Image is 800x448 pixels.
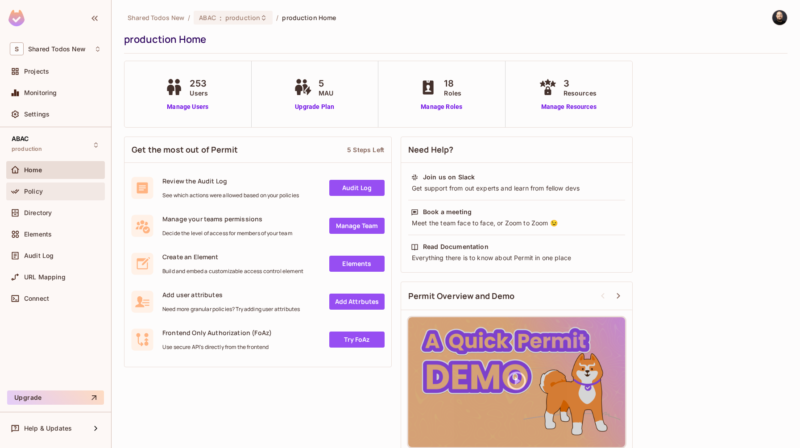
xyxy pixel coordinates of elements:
[162,215,292,223] span: Manage your teams permissions
[24,89,57,96] span: Monitoring
[12,135,29,142] span: ABAC
[282,13,336,22] span: production Home
[28,46,86,53] span: Workspace: Shared Todos New
[329,180,385,196] a: Audit Log
[408,290,515,302] span: Permit Overview and Demo
[24,166,42,174] span: Home
[163,102,212,112] a: Manage Users
[411,184,622,193] div: Get support from out experts and learn from fellow devs
[329,256,385,272] a: Elements
[423,173,475,182] div: Join us on Slack
[24,425,72,432] span: Help & Updates
[329,218,385,234] a: Manage Team
[347,145,384,154] div: 5 Steps Left
[276,13,278,22] li: /
[8,10,25,26] img: SReyMgAAAABJRU5ErkJggg==
[124,33,783,46] div: production Home
[24,111,50,118] span: Settings
[444,88,461,98] span: Roles
[24,209,52,216] span: Directory
[772,10,787,25] img: Thomas kirk
[162,290,300,299] span: Add user attributes
[444,77,461,90] span: 18
[199,13,216,22] span: ABAC
[162,344,272,351] span: Use secure API's directly from the frontend
[219,14,222,21] span: :
[190,77,208,90] span: 253
[162,306,300,313] span: Need more granular policies? Try adding user attributes
[411,219,622,228] div: Meet the team face to face, or Zoom to Zoom 😉
[408,144,454,155] span: Need Help?
[423,242,489,251] div: Read Documentation
[162,192,299,199] span: See which actions were allowed based on your policies
[537,102,601,112] a: Manage Resources
[225,13,260,22] span: production
[10,42,24,55] span: S
[319,77,333,90] span: 5
[329,332,385,348] a: Try FoAz
[423,207,472,216] div: Book a meeting
[417,102,466,112] a: Manage Roles
[128,13,184,22] span: the active workspace
[162,177,299,185] span: Review the Audit Log
[190,88,208,98] span: Users
[319,88,333,98] span: MAU
[24,252,54,259] span: Audit Log
[24,231,52,238] span: Elements
[292,102,338,112] a: Upgrade Plan
[24,68,49,75] span: Projects
[12,145,42,153] span: production
[24,295,49,302] span: Connect
[132,144,238,155] span: Get the most out of Permit
[162,268,303,275] span: Build and embed a customizable access control element
[162,253,303,261] span: Create an Element
[24,188,43,195] span: Policy
[329,294,385,310] a: Add Attrbutes
[24,274,66,281] span: URL Mapping
[7,390,104,405] button: Upgrade
[564,88,597,98] span: Resources
[188,13,190,22] li: /
[411,253,622,262] div: Everything there is to know about Permit in one place
[162,328,272,337] span: Frontend Only Authorization (FoAz)
[564,77,597,90] span: 3
[162,230,292,237] span: Decide the level of access for members of your team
